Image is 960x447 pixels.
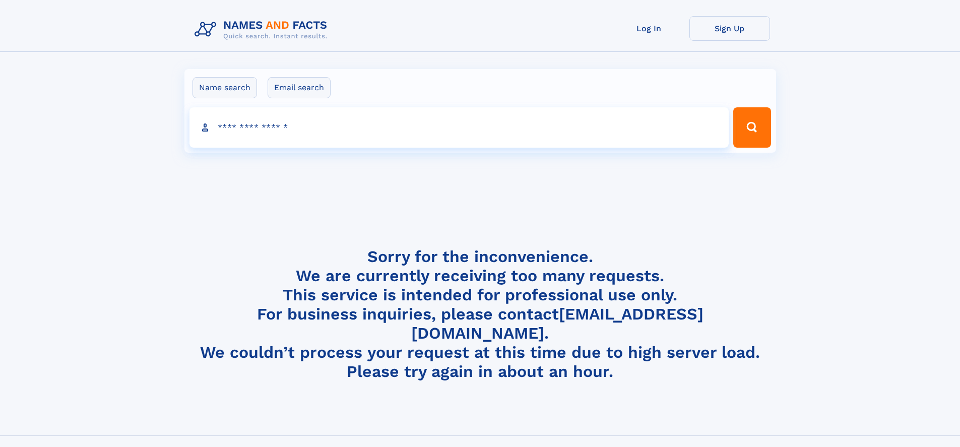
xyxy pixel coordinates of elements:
[609,16,689,41] a: Log In
[190,247,770,381] h4: Sorry for the inconvenience. We are currently receiving too many requests. This service is intend...
[411,304,703,343] a: [EMAIL_ADDRESS][DOMAIN_NAME]
[268,77,331,98] label: Email search
[190,16,336,43] img: Logo Names and Facts
[189,107,729,148] input: search input
[733,107,771,148] button: Search Button
[689,16,770,41] a: Sign Up
[193,77,257,98] label: Name search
